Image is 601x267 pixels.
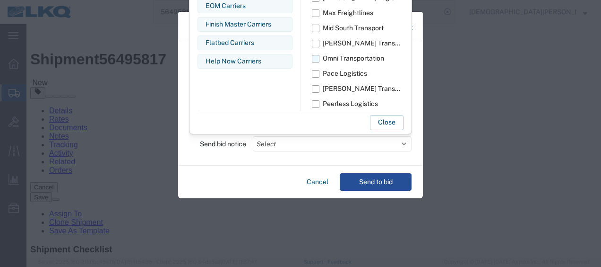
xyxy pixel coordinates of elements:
button: Cancel [303,173,332,191]
div: Peerless Logistics [323,99,378,109]
div: Pace Logistics [323,69,367,79]
div: Omni Transportation [323,53,384,63]
div: Flatbed Carriers [206,38,284,48]
div: [PERSON_NAME] Transportation Group, LLC [323,38,404,48]
label: Send bid notice [200,136,246,151]
button: Close [370,115,404,130]
div: [PERSON_NAME] Transport [323,84,404,94]
div: Help Now Carriers [206,56,284,66]
button: Send to bid [340,173,412,191]
button: Select [253,136,412,151]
